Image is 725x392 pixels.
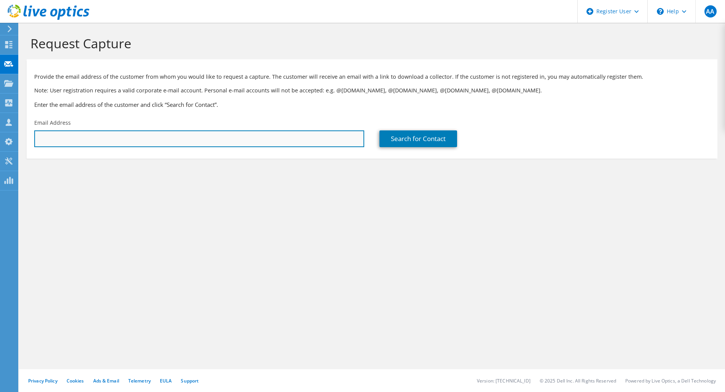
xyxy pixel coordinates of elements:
[34,86,710,95] p: Note: User registration requires a valid corporate e-mail account. Personal e-mail accounts will ...
[28,378,57,384] a: Privacy Policy
[379,130,457,147] a: Search for Contact
[34,119,71,127] label: Email Address
[34,73,710,81] p: Provide the email address of the customer from whom you would like to request a capture. The cust...
[128,378,151,384] a: Telemetry
[657,8,664,15] svg: \n
[181,378,199,384] a: Support
[160,378,172,384] a: EULA
[704,5,717,17] span: AA
[625,378,716,384] li: Powered by Live Optics, a Dell Technology
[30,35,710,51] h1: Request Capture
[93,378,119,384] a: Ads & Email
[67,378,84,384] a: Cookies
[34,100,710,109] h3: Enter the email address of the customer and click “Search for Contact”.
[477,378,531,384] li: Version: [TECHNICAL_ID]
[540,378,616,384] li: © 2025 Dell Inc. All Rights Reserved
